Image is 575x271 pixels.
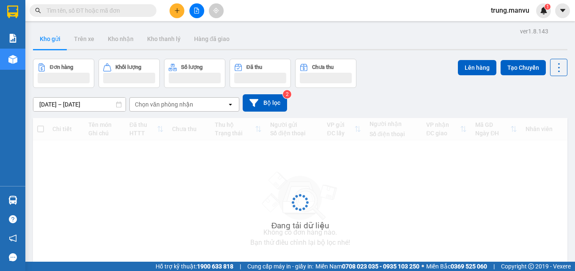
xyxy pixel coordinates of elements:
[484,5,536,16] span: trung.manvu
[247,262,313,271] span: Cung cấp máy in - giấy in:
[312,64,334,70] div: Chưa thu
[520,27,548,36] div: ver 1.8.143
[342,263,419,270] strong: 0708 023 035 - 0935 103 250
[546,4,549,10] span: 1
[426,262,487,271] span: Miền Bắc
[33,59,94,88] button: Đơn hàng
[189,3,204,18] button: file-add
[545,4,550,10] sup: 1
[493,262,495,271] span: |
[197,263,233,270] strong: 1900 633 818
[213,8,219,14] span: aim
[174,8,180,14] span: plus
[50,64,73,70] div: Đơn hàng
[115,64,141,70] div: Khối lượng
[8,34,17,43] img: solution-icon
[230,59,291,88] button: Đã thu
[181,64,203,70] div: Số lượng
[315,262,419,271] span: Miền Nam
[67,29,101,49] button: Trên xe
[528,263,534,269] span: copyright
[227,101,234,108] svg: open
[243,94,287,112] button: Bộ lọc
[451,263,487,270] strong: 0369 525 060
[33,98,126,111] input: Select a date range.
[9,253,17,261] span: message
[9,234,17,242] span: notification
[540,7,548,14] img: icon-new-feature
[295,59,356,88] button: Chưa thu
[283,90,291,99] sup: 2
[501,60,546,75] button: Tạo Chuyến
[140,29,187,49] button: Kho thanh lý
[555,3,570,18] button: caret-down
[194,8,200,14] span: file-add
[240,262,241,271] span: |
[156,262,233,271] span: Hỗ trợ kỹ thuật:
[8,55,17,64] img: warehouse-icon
[422,265,424,268] span: ⚪️
[164,59,225,88] button: Số lượng
[170,3,184,18] button: plus
[8,196,17,205] img: warehouse-icon
[246,64,262,70] div: Đã thu
[209,3,224,18] button: aim
[271,219,329,232] div: Đang tải dữ liệu
[559,7,567,14] span: caret-down
[101,29,140,49] button: Kho nhận
[33,29,67,49] button: Kho gửi
[135,100,193,109] div: Chọn văn phòng nhận
[35,8,41,14] span: search
[9,215,17,223] span: question-circle
[47,6,146,15] input: Tìm tên, số ĐT hoặc mã đơn
[99,59,160,88] button: Khối lượng
[458,60,496,75] button: Lên hàng
[187,29,236,49] button: Hàng đã giao
[7,5,18,18] img: logo-vxr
